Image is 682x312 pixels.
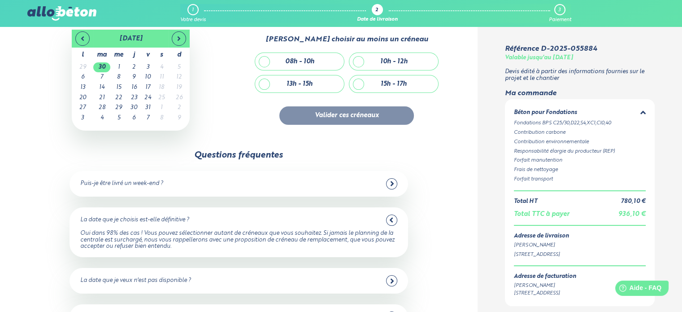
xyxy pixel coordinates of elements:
th: me [110,48,127,62]
p: Devis édité à partir des informations fournies sur le projet et le chantier [505,69,655,82]
div: 13h - 15h [287,80,313,88]
a: 3 Paiement [548,4,571,23]
div: 08h - 10h [285,58,314,66]
td: 22 [110,93,127,103]
div: Forfait manutention [514,157,646,164]
div: Total TTC à payer [514,211,569,218]
td: 11 [155,72,168,83]
div: Oui dans 98% des cas ! Vous pouvez sélectionner autant de créneaux que vous souhaitez. Si jamais ... [80,230,397,250]
td: 7 [93,72,110,83]
div: Ma commande [505,89,655,97]
th: l [72,48,93,62]
td: 25 [155,93,168,103]
div: [PERSON_NAME] [514,242,646,249]
th: [DATE] [93,30,168,48]
div: Contribution carbone [514,129,646,136]
td: 13 [72,83,93,93]
td: 10 [141,72,155,83]
div: Valable jusqu'au [DATE] [505,55,573,62]
div: Adresse de livraison [514,233,646,240]
td: 1 [110,62,127,73]
td: 2 [127,62,141,73]
a: 1 Votre devis [180,4,206,23]
td: 5 [168,62,190,73]
button: Valider ces créneaux [279,106,414,125]
div: 1 [192,7,194,13]
div: 10h - 12h [380,58,408,66]
div: Contribution environnementale [514,138,646,146]
div: Total HT [514,198,537,205]
td: 29 [72,62,93,73]
div: 3 [558,7,560,13]
td: 15 [110,83,127,93]
td: 9 [168,113,190,123]
td: 29 [110,103,127,113]
div: [PERSON_NAME] choisir au moins un créneau [265,35,428,44]
div: Frais de nettoyage [514,166,646,174]
img: allobéton [27,6,96,21]
td: 26 [168,93,190,103]
td: 4 [93,113,110,123]
td: 20 [72,93,93,103]
td: 18 [155,83,168,93]
td: 21 [93,93,110,103]
td: 8 [110,72,127,83]
td: 6 [127,113,141,123]
div: La date que je veux n'est pas disponible ? [80,277,191,284]
td: 30 [93,62,110,73]
td: 4 [155,62,168,73]
td: 23 [127,93,141,103]
td: 12 [168,72,190,83]
div: Adresse de facturation [514,273,576,280]
div: 15h - 17h [381,80,407,88]
a: 2 Date de livraison [357,4,398,23]
div: La date que je choisis est-elle définitive ? [80,217,189,224]
div: Paiement [548,17,571,23]
div: [STREET_ADDRESS] [514,290,576,297]
iframe: Help widget launcher [602,277,672,302]
td: 8 [155,113,168,123]
td: 1 [155,103,168,113]
div: Responsabilité élargie du producteur (REP) [514,148,646,155]
th: j [127,48,141,62]
span: 936,10 € [618,211,646,217]
div: 780,10 € [621,198,646,205]
div: Date de livraison [357,17,398,23]
td: 6 [72,72,93,83]
td: 30 [127,103,141,113]
div: Forfait transport [514,176,646,183]
td: 31 [141,103,155,113]
div: [PERSON_NAME] [514,282,576,290]
div: 2 [375,8,378,13]
summary: Béton pour Fondations [514,108,646,119]
th: s [155,48,168,62]
td: 7 [141,113,155,123]
div: Votre devis [180,17,206,23]
td: 9 [127,72,141,83]
div: Fondations BPS C25/30,D22,S4,XC1,Cl0,40 [514,119,646,127]
div: Référence D-2025-055884 [505,45,597,53]
div: Questions fréquentes [194,150,283,160]
td: 19 [168,83,190,93]
div: Puis-je être livré un week-end ? [80,180,163,187]
td: 17 [141,83,155,93]
th: d [168,48,190,62]
td: 14 [93,83,110,93]
div: Béton pour Fondations [514,110,577,116]
th: v [141,48,155,62]
th: ma [93,48,110,62]
td: 28 [93,103,110,113]
td: 27 [72,103,93,113]
td: 16 [127,83,141,93]
td: 2 [168,103,190,113]
div: [STREET_ADDRESS] [514,251,646,259]
td: 3 [141,62,155,73]
td: 3 [72,113,93,123]
td: 24 [141,93,155,103]
td: 5 [110,113,127,123]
